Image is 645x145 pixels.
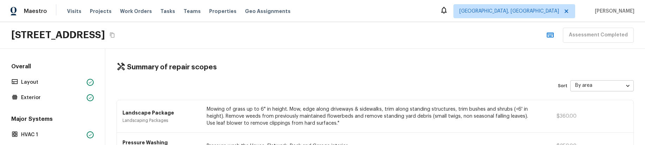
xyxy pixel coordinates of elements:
[558,83,567,89] p: Sort
[184,8,201,15] span: Teams
[245,8,291,15] span: Geo Assignments
[545,113,577,120] p: $360.00
[570,76,634,95] div: By area
[21,94,84,101] p: Exterior
[160,9,175,14] span: Tasks
[459,8,559,15] span: [GEOGRAPHIC_DATA], [GEOGRAPHIC_DATA]
[21,131,84,138] p: HVAC 1
[67,8,81,15] span: Visits
[209,8,237,15] span: Properties
[207,106,537,127] p: Mowing of grass up to 6" in height. Mow, edge along driveways & sidewalks, trim along standing st...
[21,79,84,86] p: Layout
[592,8,634,15] span: [PERSON_NAME]
[122,109,198,116] p: Landscape Package
[127,63,217,72] h4: Summary of repair scopes
[108,30,117,40] button: Copy Address
[11,29,105,41] h2: [STREET_ADDRESS]
[90,8,112,15] span: Projects
[10,115,95,124] h5: Major Systems
[120,8,152,15] span: Work Orders
[24,8,47,15] span: Maestro
[122,118,198,123] p: Landscaping Packages
[10,63,95,72] h5: Overall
